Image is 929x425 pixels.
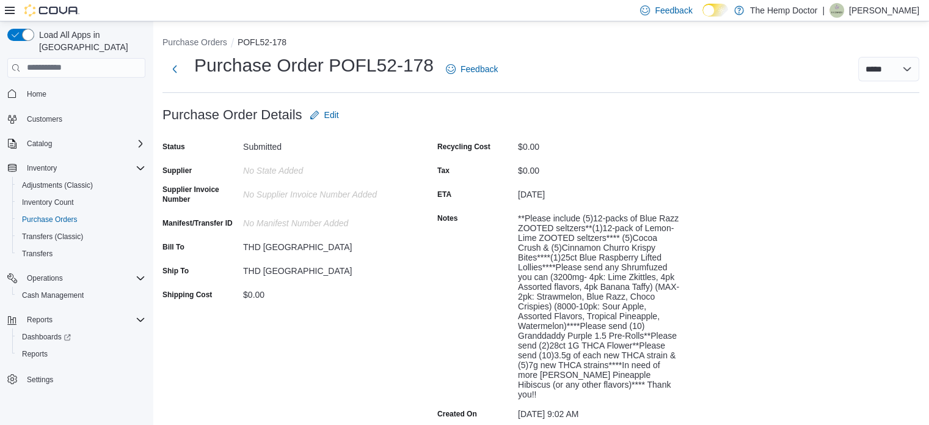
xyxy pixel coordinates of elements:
div: No Manifest Number added [243,213,407,228]
button: Edit [305,103,344,127]
span: Inventory [22,161,145,176]
div: THD [GEOGRAPHIC_DATA] [243,261,407,276]
label: Status [162,142,185,152]
button: Catalog [22,136,57,151]
span: Operations [27,273,63,283]
span: Adjustments (Classic) [22,180,93,190]
button: Reports [22,312,57,327]
p: [PERSON_NAME] [849,3,919,18]
div: $0.00 [518,137,682,152]
label: Tax [437,166,450,176]
h1: Purchase Order POFL52-178 [194,53,434,78]
span: Customers [22,111,145,127]
button: Cash Management [12,287,150,304]
button: Next [162,57,187,81]
span: Adjustments (Classic) [17,178,145,193]
span: Inventory Count [22,198,74,207]
button: Reports [2,311,150,328]
a: Dashboards [17,330,76,344]
div: $0.00 [243,285,407,300]
button: Purchase Orders [162,37,227,47]
button: Adjustments (Classic) [12,177,150,194]
div: **Please include (5)12-packs of Blue Razz ZOOTED seltzers**(1)12-pack of Lemon-Lime ZOOTED seltze... [518,209,682,399]
nav: Complex example [7,80,145,420]
label: Recycling Cost [437,142,490,152]
span: Transfers [17,246,145,261]
span: Home [27,89,46,99]
label: Bill To [162,242,184,252]
span: Reports [27,315,53,325]
div: Submitted [243,137,407,152]
span: Operations [22,271,145,286]
span: Settings [27,375,53,385]
h3: Purchase Order Details [162,108,302,122]
a: Reports [17,347,53,361]
label: Manifest/Transfer ID [162,218,233,228]
span: Reports [22,349,48,359]
button: Reports [12,346,150,363]
span: Cash Management [17,288,145,303]
a: Cash Management [17,288,89,303]
a: Feedback [441,57,503,81]
button: Transfers [12,245,150,262]
button: Home [2,85,150,103]
p: The Hemp Doctor [750,3,817,18]
button: Purchase Orders [12,211,150,228]
span: Cash Management [22,290,84,300]
span: Dashboards [22,332,71,342]
span: Reports [22,312,145,327]
span: Transfers (Classic) [22,232,83,242]
label: Created On [437,409,477,419]
div: $0.00 [518,161,682,176]
span: Purchase Orders [17,212,145,227]
a: Settings [22,372,58,387]
a: Home [22,87,51,102]
span: Transfers [22,249,53,259]
span: Dashboards [17,330,145,344]
span: Feedback [461,63,498,75]
button: Operations [22,271,68,286]
button: Inventory [22,161,62,176]
span: Edit [324,109,339,121]
div: Richard Satterfield [829,3,844,18]
button: Settings [2,370,150,388]
button: Operations [2,270,150,287]
span: Feedback [655,4,692,17]
p: | [822,3,825,18]
span: Home [22,86,145,102]
label: Shipping Cost [162,290,212,300]
div: THD [GEOGRAPHIC_DATA] [243,237,407,252]
span: Load All Apps in [GEOGRAPHIC_DATA] [34,29,145,53]
label: ETA [437,190,451,199]
span: Catalog [27,139,52,149]
button: Inventory [2,160,150,177]
input: Dark Mode [702,4,728,17]
button: Customers [2,110,150,128]
span: Settings [22,371,145,386]
nav: An example of EuiBreadcrumbs [162,36,919,51]
label: Supplier Invoice Number [162,185,238,204]
label: Ship To [162,266,189,276]
button: Catalog [2,135,150,152]
span: Purchase Orders [22,215,78,224]
button: POFL52-178 [238,37,286,47]
a: Transfers [17,246,57,261]
a: Adjustments (Classic) [17,178,98,193]
label: Notes [437,213,457,223]
div: No State added [243,161,407,176]
a: Inventory Count [17,195,79,210]
span: Inventory [27,163,57,173]
span: Inventory Count [17,195,145,210]
a: Customers [22,112,67,127]
a: Transfers (Classic) [17,229,88,244]
div: [DATE] [518,185,682,199]
label: Supplier [162,166,192,176]
span: Reports [17,347,145,361]
img: Cova [24,4,79,17]
span: Customers [27,114,62,124]
span: Catalog [22,136,145,151]
button: Transfers (Classic) [12,228,150,245]
span: Transfers (Classic) [17,229,145,244]
div: [DATE] 9:02 AM [518,404,682,419]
